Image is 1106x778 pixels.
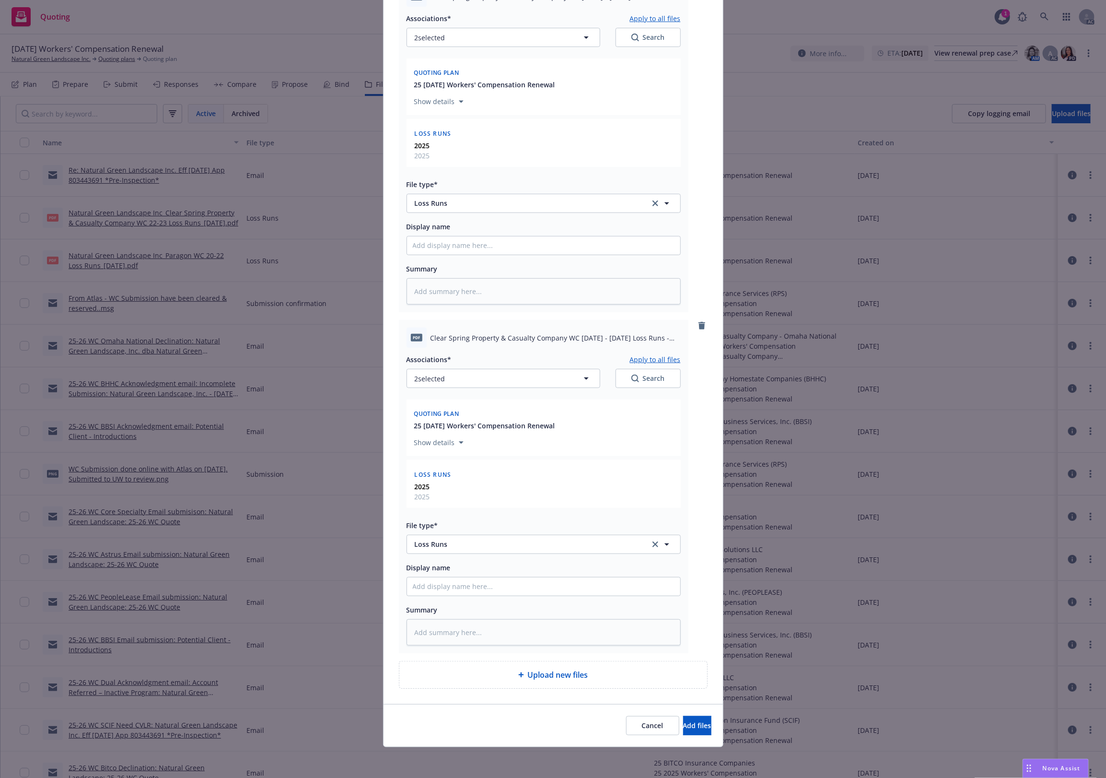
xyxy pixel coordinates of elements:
[407,194,681,213] button: Loss Runsclear selection
[407,605,438,614] span: Summary
[528,669,588,681] span: Upload new files
[1023,759,1035,778] div: Drag to move
[414,421,555,431] button: 25 [DATE] Workers' Compensation Renewal
[407,264,438,273] span: Summary
[415,471,452,479] span: Loss Runs
[415,130,452,138] span: Loss Runs
[415,482,430,491] strong: 2025
[1043,764,1081,772] span: Nova Assist
[399,661,708,689] div: Upload new files
[407,563,451,572] span: Display name
[407,222,451,231] span: Display name
[683,716,711,735] button: Add files
[616,28,681,47] button: SearchSearch
[410,96,467,107] button: Show details
[626,716,679,735] button: Cancel
[415,33,445,43] span: 2 selected
[415,198,637,208] span: Loss Runs
[407,236,680,255] input: Add display name here...
[415,141,430,150] strong: 2025
[410,437,467,448] button: Show details
[616,369,681,388] button: SearchSearch
[631,375,639,382] svg: Search
[407,14,452,23] span: Associations*
[407,180,438,189] span: File type*
[1023,759,1089,778] button: Nova Assist
[407,578,680,596] input: Add display name here...
[650,539,661,550] a: clear selection
[407,355,452,364] span: Associations*
[415,374,445,384] span: 2 selected
[631,374,665,383] div: Search
[414,69,459,77] span: Quoting plan
[414,410,459,418] span: Quoting plan
[414,80,555,90] button: 25 [DATE] Workers' Compensation Renewal
[696,320,708,331] a: remove
[431,333,681,343] span: Clear Spring Property & Casualty Company WC [DATE] - [DATE] Loss Runs - Valued [DATE].pdf
[631,34,639,41] svg: Search
[631,33,665,42] div: Search
[407,535,681,554] button: Loss Runsclear selection
[411,334,422,341] span: pdf
[407,369,600,388] button: 2selected
[650,198,661,209] a: clear selection
[407,28,600,47] button: 2selected
[407,521,438,530] span: File type*
[683,721,711,730] span: Add files
[415,151,430,161] span: 2025
[630,12,681,24] button: Apply to all files
[415,492,430,502] span: 2025
[630,354,681,365] button: Apply to all files
[642,721,664,730] span: Cancel
[415,539,637,549] span: Loss Runs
